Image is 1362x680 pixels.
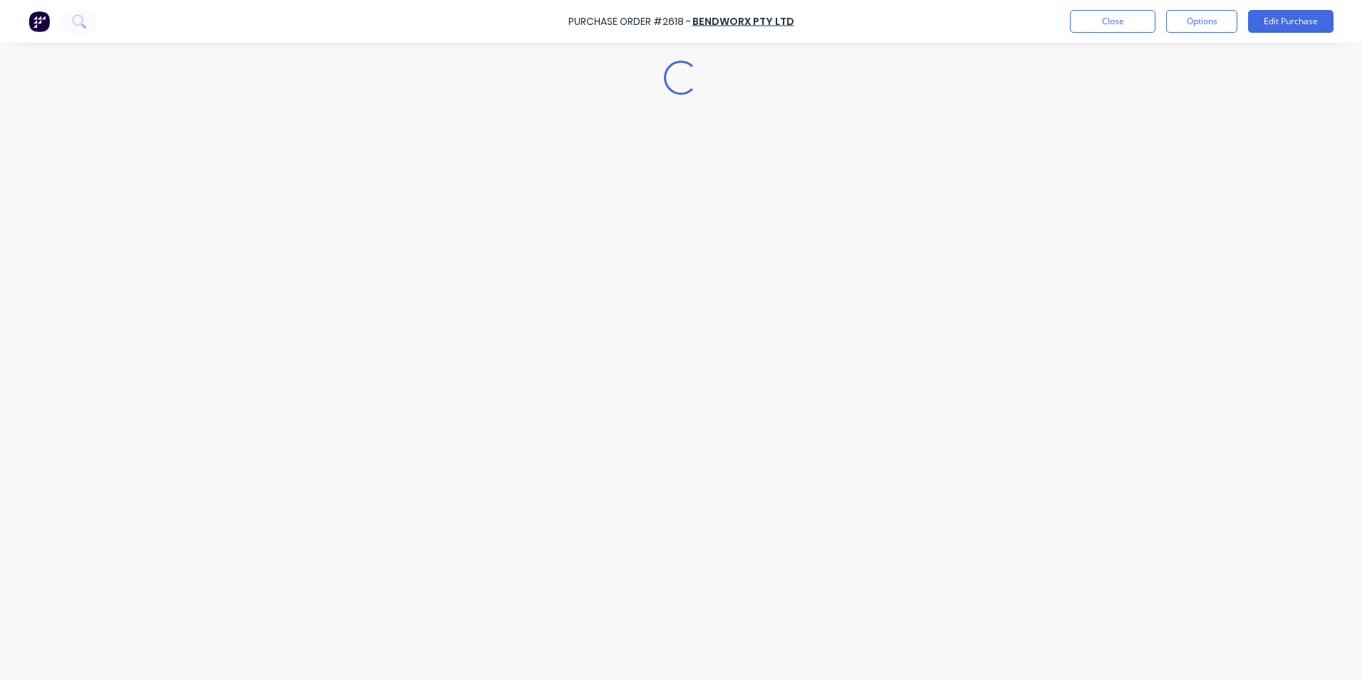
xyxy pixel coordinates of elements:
button: Close [1070,10,1155,33]
div: Purchase Order #2618 - [568,14,691,29]
button: Edit Purchase [1248,10,1334,33]
button: Options [1166,10,1237,33]
a: Bendworx Pty Ltd [692,14,794,29]
img: Factory [28,11,50,32]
